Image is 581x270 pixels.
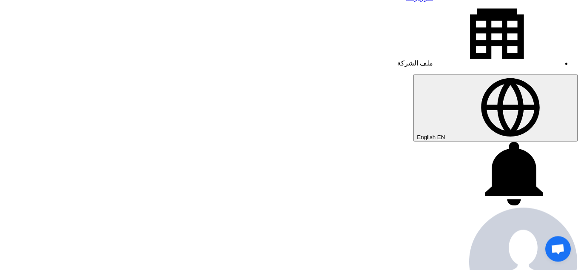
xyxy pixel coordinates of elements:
button: English EN [413,74,578,142]
a: ملف الشركة [397,60,561,67]
span: EN [437,134,445,140]
span: English [417,134,436,140]
a: Open chat [545,236,571,261]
